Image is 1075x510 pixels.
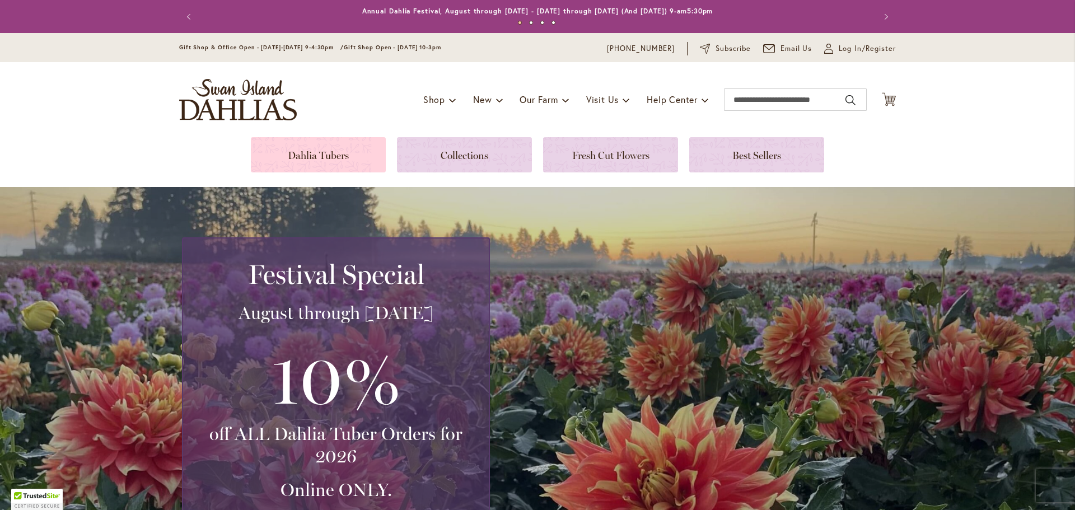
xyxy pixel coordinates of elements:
a: Log In/Register [824,43,896,54]
button: 3 of 4 [540,21,544,25]
button: Previous [179,6,202,28]
span: Log In/Register [839,43,896,54]
button: 1 of 4 [518,21,522,25]
button: 2 of 4 [529,21,533,25]
span: New [473,93,492,105]
span: Our Farm [520,93,558,105]
span: Visit Us [586,93,619,105]
h3: 10% [197,335,475,423]
a: Annual Dahlia Festival, August through [DATE] - [DATE] through [DATE] (And [DATE]) 9-am5:30pm [362,7,713,15]
a: Email Us [763,43,812,54]
span: Gift Shop & Office Open - [DATE]-[DATE] 9-4:30pm / [179,44,344,51]
a: store logo [179,79,297,120]
h3: off ALL Dahlia Tuber Orders for 2026 [197,423,475,467]
span: Email Us [780,43,812,54]
button: 4 of 4 [551,21,555,25]
h2: Festival Special [197,259,475,290]
span: Subscribe [716,43,751,54]
span: Gift Shop Open - [DATE] 10-3pm [344,44,441,51]
button: Next [873,6,896,28]
a: Subscribe [700,43,751,54]
h3: August through [DATE] [197,302,475,324]
span: Shop [423,93,445,105]
span: Help Center [647,93,698,105]
a: [PHONE_NUMBER] [607,43,675,54]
